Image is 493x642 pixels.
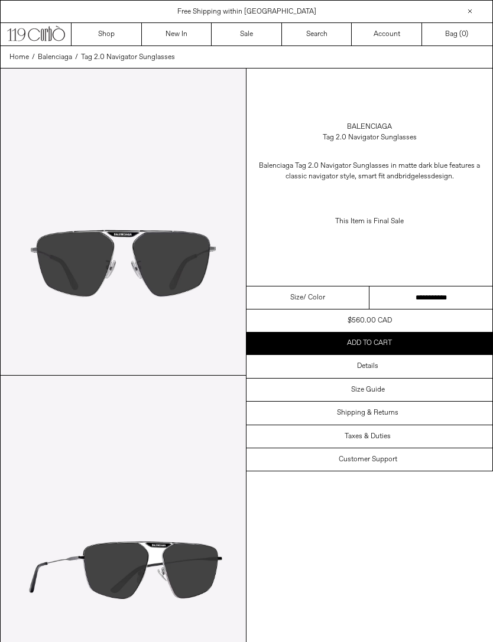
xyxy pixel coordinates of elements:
span: Size [290,292,303,303]
a: Sale [212,23,282,45]
span: Balenciaga [38,53,72,62]
a: Free Shipping within [GEOGRAPHIC_DATA] [177,7,316,17]
a: Balenciaga [347,122,392,132]
img: r5z8Z6y9copy_1800x1800.jpg [1,69,246,375]
a: Account [352,23,422,45]
span: bridgeless [398,172,431,181]
a: Shop [72,23,142,45]
a: Bag () [422,23,492,45]
a: Search [282,23,352,45]
span: Add to cart [347,338,392,348]
span: This Item is Final Sale [335,217,404,226]
span: / Color [303,292,325,303]
span: Tag 2.0 Navigator Sunglasses [81,53,175,62]
p: Balenciaga Tag 2.0 Navigator Sunglasses in matte dark blue features a classic navigator style, sm... [258,155,481,188]
span: Home [9,53,29,62]
button: Add to cart [246,332,492,354]
div: Tag 2.0 Navigator Sunglasses [323,132,417,143]
span: / [32,52,35,63]
h3: Details [357,362,378,370]
h3: Size Guide [351,386,385,394]
span: 0 [462,30,466,39]
h3: Shipping & Returns [337,409,398,417]
span: $560.00 CAD [348,316,392,325]
a: Home [9,52,29,63]
h3: Taxes & Duties [345,432,391,441]
span: ) [462,29,468,40]
span: / [75,52,78,63]
h3: Customer Support [339,455,397,464]
a: Balenciaga [38,52,72,63]
a: Tag 2.0 Navigator Sunglasses [81,52,175,63]
a: New In [142,23,212,45]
